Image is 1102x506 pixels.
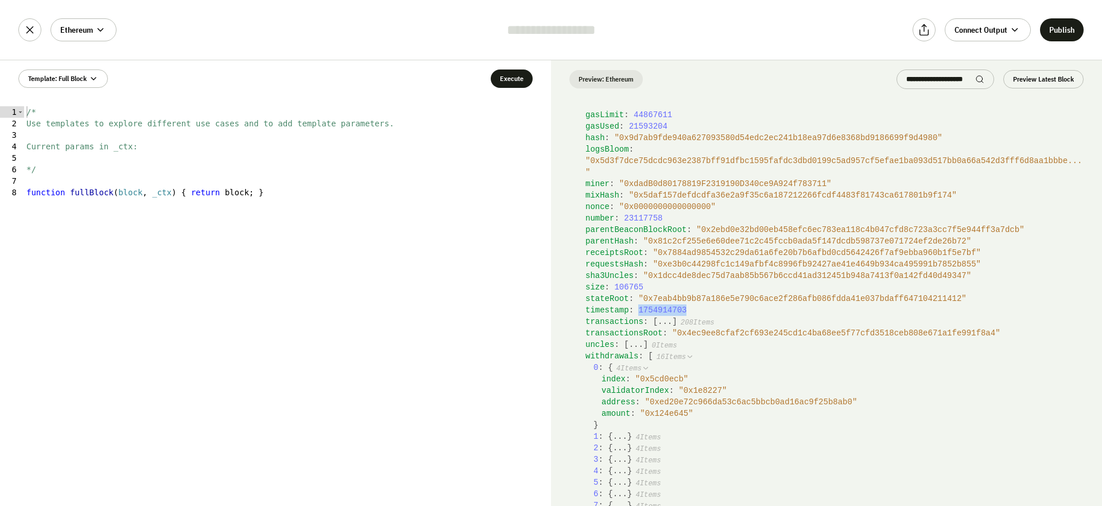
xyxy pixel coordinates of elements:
div: : [585,316,1084,327]
div: : [585,109,1084,121]
button: Connect Output [945,18,1031,41]
span: parentHash [585,237,634,246]
button: Ethereum [51,18,117,41]
span: size [585,283,605,292]
span: { [608,363,612,372]
button: ... [613,477,627,488]
span: 4 Items [635,480,661,488]
span: { [608,489,612,499]
button: ... [613,488,627,500]
button: Publish [1040,18,1084,41]
span: ] [643,340,648,349]
span: 4 Items [635,468,661,476]
span: " 0x81c2cf255e6e60dee71c2c45fccb0ada5f147dcdb598737e071724ef2de26b72 " [643,237,971,246]
span: uncles [585,340,614,349]
span: amount [602,409,630,418]
span: Ethereum [60,24,93,36]
div: : [593,454,1084,465]
span: miner [585,179,610,188]
span: 4 Items [616,365,642,373]
span: " 0xed20e72c966da53c6ac5bbcb0ad16ac9f25b8ab0 " [645,397,857,407]
span: } [593,420,598,430]
span: } [627,478,632,487]
span: 1754914703 [638,306,686,315]
span: " 0x1dcc4de8dec75d7aab85b567b6ccd41ad312451b948a7413f0a142fd40d49347 " [643,271,971,280]
span: gasLimit [585,110,624,119]
span: } [627,455,632,464]
span: 4 Items [635,434,661,442]
span: requestsHash [585,260,643,269]
span: Template: Full Block [28,74,87,83]
span: " 0x124e645 " [640,409,693,418]
span: 4 Items [635,457,661,465]
span: { [608,455,612,464]
span: 106765 [614,283,643,292]
div: : [602,373,1084,385]
span: 4 [593,466,598,476]
div: : [585,213,1084,224]
span: 23117758 [624,214,662,223]
span: " 0x2ebd0e32bd00eb458efc6ec783ea118c4b047cfd8c723a3cc7f5e944ff3a7dcb " [696,225,1024,234]
span: logsBloom [585,145,629,154]
span: " 0x4ec9ee8cfaf2cf693e245cd1c4ba68ee5f77cfd3518ceb808e671a1fe991f8a4 " [672,329,1000,338]
span: " 0x7eab4bb9b87a186e5e790c6ace2f286afb086fdda41e037bdaff647104211412 " [638,294,966,303]
span: { [608,478,612,487]
div: : [585,339,1084,350]
span: " 0x5d3f7dce75dcdc963e2387bff91dfbc1595fafdc3dbd0199c5ad957cf5efae1ba093d517bb0a66a542d3fff6d8aa1... [585,156,1082,177]
div: : [585,121,1084,132]
div: : [585,144,1084,178]
div: : [585,270,1084,281]
span: { [608,466,612,476]
div: : [585,327,1084,339]
span: 208 Items [681,319,715,327]
div: : [593,465,1084,477]
span: 44867611 [634,110,672,119]
span: withdrawals [585,352,638,361]
button: Preview Latest Block [1003,70,1084,88]
button: Execute [491,69,533,88]
button: Template: Full Block [18,69,108,88]
div: : [585,201,1084,213]
span: " 0x1e8227 " [678,386,727,395]
div: : [593,488,1084,500]
span: " 0x0000000000000000 " [619,202,716,211]
div: : [585,281,1084,293]
span: 0 [593,363,598,372]
div: : [585,293,1084,304]
button: ... [613,454,627,465]
div: : [585,258,1084,270]
span: gasUsed [585,122,619,131]
button: ... [613,465,627,477]
span: { [608,443,612,453]
span: timestamp [585,306,629,315]
span: number [585,214,614,223]
span: " 0x5daf157defdcdfa36e2a9f35c6a187212266fcdf4483f81743ca617801b9f174 " [629,191,957,200]
span: 1 [593,432,598,441]
span: transactions [585,317,643,326]
div: : [585,132,1084,144]
span: " 0x7884ad9854532c29da61a6fe20b7b6afbd0cd5642426f7af9ebba960b1f5e7bf " [653,248,981,257]
span: transactionsRoot [585,329,662,338]
span: nonce [585,202,610,211]
div: : [585,178,1084,190]
span: 5 [593,478,598,487]
span: 0 Items [651,342,677,350]
span: 4 Items [635,445,661,453]
span: [ [624,340,628,349]
button: ... [629,339,643,350]
span: 21593204 [629,122,668,131]
span: hash [585,133,605,142]
div: : [593,362,1084,431]
span: " 0x9d7ab9fde940a627093580d54edc2ec241b18ea97d6e8368bd9186699f9d4980 " [614,133,942,142]
div: : [593,431,1084,442]
div: : [585,247,1084,258]
div: : [585,224,1084,235]
div: : [602,385,1084,396]
div: : [585,304,1084,316]
span: [ [648,352,653,361]
span: { [608,432,612,441]
span: " 0xe3b0c44298fc1c149afbf4c8996fb92427ae41e4649b934ca495991b7852b855 " [653,260,981,269]
div: : [585,190,1084,201]
span: " 0xdadB0d80178819F2319190D340ce9A924f783711 " [619,179,832,188]
button: ... [658,316,672,327]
